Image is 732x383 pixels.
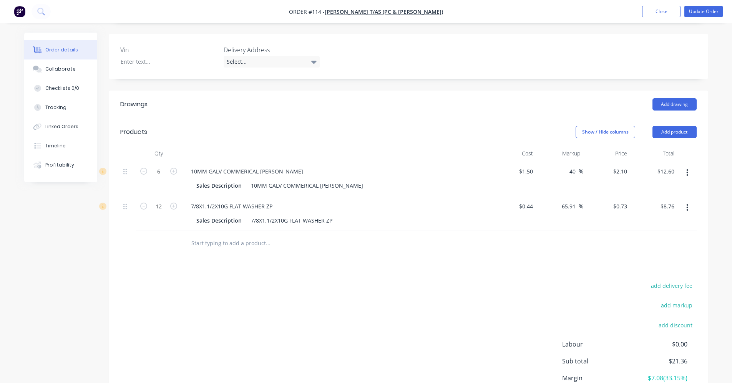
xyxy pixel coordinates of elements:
div: Cost [489,146,536,161]
button: Close [642,6,681,17]
div: Select... [224,56,320,68]
button: add discount [655,320,697,330]
button: Linked Orders [24,117,97,136]
button: Checklists 0/0 [24,79,97,98]
div: Sales Description [193,180,245,191]
button: Collaborate [24,59,97,79]
div: Price [583,146,631,161]
button: Update Order [684,6,723,17]
div: Total [630,146,677,161]
button: Timeline [24,136,97,155]
label: Delivery Address [224,45,320,54]
div: Sales Description [193,215,245,226]
span: Margin [562,373,631,383]
button: Add product [652,126,697,138]
button: Show / Hide columns [576,126,635,138]
div: Drawings [120,100,148,109]
label: Vin [120,45,216,54]
div: 10MM GALV COMMERICAL [PERSON_NAME] [185,166,309,177]
button: Order details [24,40,97,59]
span: Labour [562,340,631,349]
div: 10MM GALV COMMERICAL [PERSON_NAME] [248,180,366,191]
span: % [579,167,583,176]
div: Profitability [45,162,74,168]
input: Start typing to add a product... [191,236,345,251]
div: Qty [136,146,182,161]
button: add delivery fee [647,281,697,291]
span: $0.00 [630,340,687,349]
div: Timeline [45,142,66,149]
a: [PERSON_NAME] T/AS (PC & [PERSON_NAME]) [325,8,443,15]
span: $21.36 [630,357,687,366]
div: Order details [45,46,78,53]
button: add markup [657,300,697,310]
img: Factory [14,6,25,17]
div: 7/8X1.1/2X10G FLAT WASHER ZP [248,215,335,226]
div: Linked Orders [45,123,78,130]
span: $7.08 ( 33.15 %) [630,373,687,383]
div: Checklists 0/0 [45,85,79,92]
button: Profitability [24,155,97,175]
button: Add drawing [652,98,697,111]
button: Tracking [24,98,97,117]
div: Collaborate [45,66,76,73]
div: Products [120,127,147,137]
div: Tracking [45,104,66,111]
span: Order #114 - [289,8,325,15]
div: Markup [536,146,583,161]
span: Sub total [562,357,631,366]
span: % [579,202,583,211]
div: 7/8X1.1/2X10G FLAT WASHER ZP [185,201,279,212]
